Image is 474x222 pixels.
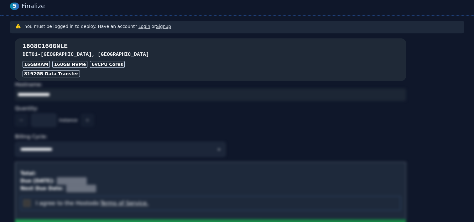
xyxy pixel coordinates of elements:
a: Terms of Service. [99,200,148,206]
div: Total: [20,170,36,177]
div: 16GB RAM [23,61,50,68]
div: 6 vCPU Cores [90,61,124,68]
label: I agree to the Hostodo [36,199,148,208]
div: Billing Cycle: [15,132,406,142]
div: 5 [10,3,19,10]
h3: DET01 - [GEOGRAPHIC_DATA], [GEOGRAPHIC_DATA] [23,51,398,58]
span: instance [59,117,77,123]
button: I agree to the Hostodo [99,199,148,208]
a: Signup [156,24,171,29]
div: Hostname: [15,81,406,101]
a: Login [138,24,150,29]
h3: 16G8C160GNLE [23,42,398,51]
div: 8192 GB Data Transfer [23,70,80,77]
div: 160 GB NVMe [52,61,87,68]
div: Quantity: [15,103,406,114]
div: Due [DATE]: [20,177,54,185]
div: Next Due Date: [20,185,64,192]
h3: You must be logged in to deploy. Have an account? or [25,23,171,29]
div: Finalize [22,2,464,10]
